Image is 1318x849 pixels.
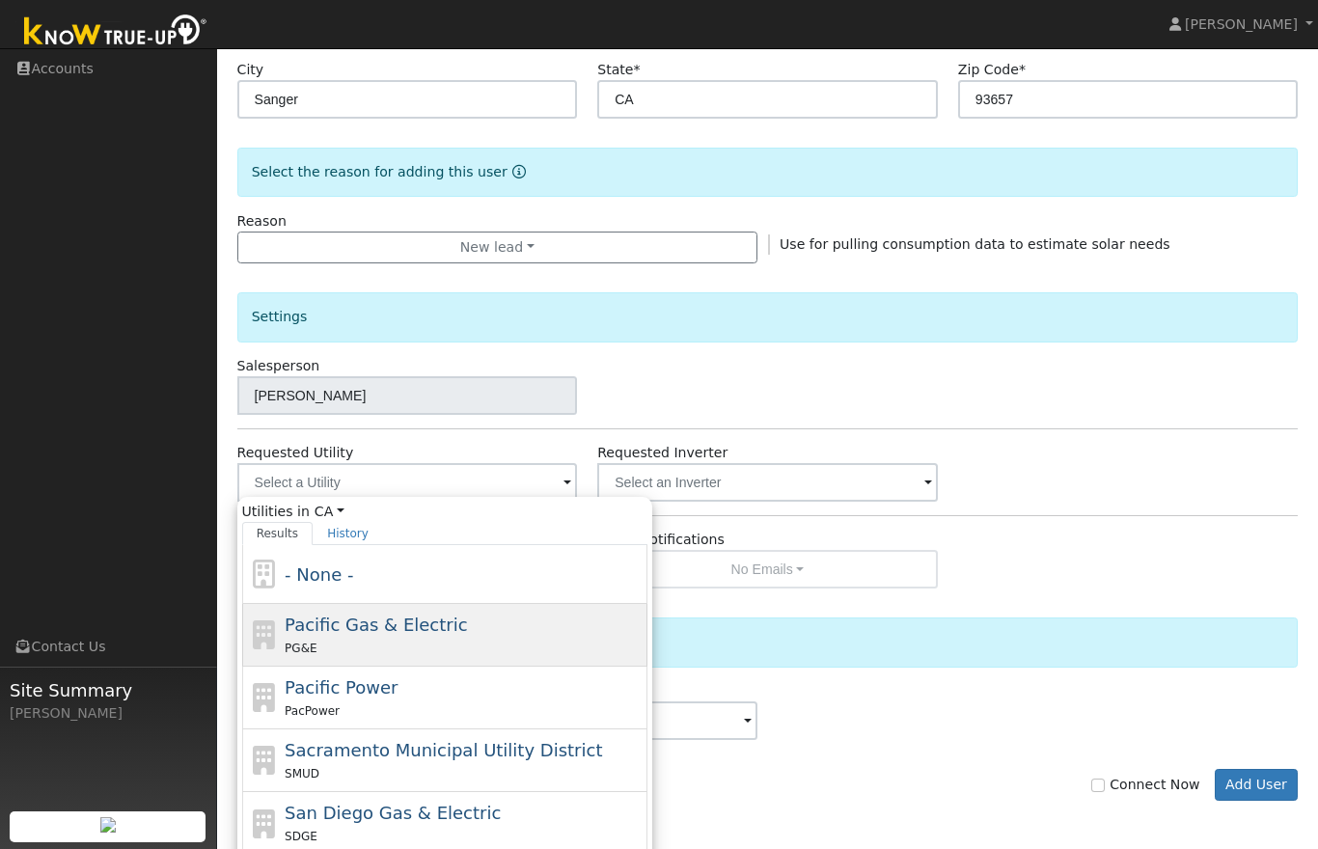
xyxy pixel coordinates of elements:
a: Reason for new user [508,164,526,179]
span: Pacific Gas & Electric [285,615,467,635]
label: Requested Inverter [597,443,728,463]
a: History [313,522,383,545]
img: retrieve [100,817,116,833]
label: Email Notifications [597,530,725,550]
div: Settings [237,292,1299,342]
input: Select a Utility [237,463,578,502]
label: Zip Code [958,60,1026,80]
label: Reason [237,211,287,232]
span: Required [633,62,640,77]
label: Connect Now [1091,775,1199,795]
div: [PERSON_NAME] [10,703,206,724]
input: Select a User [237,376,578,415]
img: Know True-Up [14,11,217,54]
span: Use for pulling consumption data to estimate solar needs [780,236,1170,252]
input: Select an Inverter [597,463,938,502]
span: SDGE [285,830,317,843]
a: Results [242,522,314,545]
span: Sacramento Municipal Utility District [285,740,602,760]
div: Actions [237,617,1299,667]
label: Requested Utility [237,443,354,463]
span: [PERSON_NAME] [1185,16,1298,32]
span: Required [1019,62,1026,77]
span: PacPower [285,704,340,718]
label: City [237,60,264,80]
div: Select the reason for adding this user [237,148,1299,197]
span: Utilities in [242,502,647,522]
button: New lead [237,232,757,264]
span: - None - [285,564,353,585]
label: Salesperson [237,356,320,376]
input: Connect Now [1091,779,1105,792]
a: CA [315,502,344,522]
span: Pacific Power [285,677,398,698]
span: SMUD [285,767,319,781]
label: State [597,60,640,80]
span: PG&E [285,642,316,655]
button: Add User [1215,769,1299,802]
span: Site Summary [10,677,206,703]
span: San Diego Gas & Electric [285,803,501,823]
